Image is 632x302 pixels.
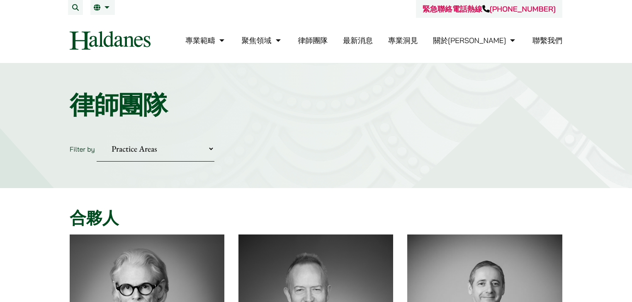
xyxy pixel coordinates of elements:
a: 律師團隊 [298,36,328,45]
a: 關於何敦 [433,36,517,45]
a: 聯繫我們 [532,36,562,45]
a: 繁 [94,4,112,11]
label: Filter by [70,145,95,153]
a: 專業範疇 [185,36,226,45]
h2: 合夥人 [70,208,562,228]
a: 聚焦領域 [242,36,283,45]
a: 專業洞見 [388,36,418,45]
h1: 律師團隊 [70,90,562,120]
img: Logo of Haldanes [70,31,151,50]
a: 最新消息 [343,36,373,45]
a: 緊急聯絡電話熱線[PHONE_NUMBER] [423,4,556,14]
